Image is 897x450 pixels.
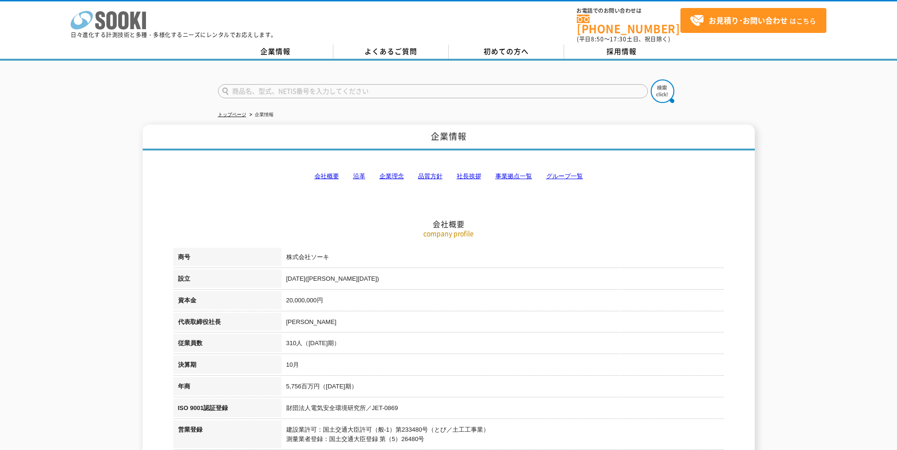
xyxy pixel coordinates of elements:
td: 株式会社ソーキ [282,248,724,269]
a: 沿革 [353,173,365,180]
a: 企業情報 [218,45,333,59]
strong: お見積り･お問い合わせ [709,15,788,26]
th: ISO 9001認証登録 [173,399,282,420]
span: 17:30 [610,35,627,43]
a: グループ一覧 [546,173,583,180]
h2: 会社概要 [173,125,724,229]
a: 品質方針 [418,173,443,180]
td: [DATE]([PERSON_NAME][DATE]) [282,269,724,291]
a: 会社概要 [315,173,339,180]
a: 初めての方へ [449,45,564,59]
span: はこちら [690,14,816,28]
span: お電話でのお問い合わせは [577,8,680,14]
img: btn_search.png [651,79,674,103]
a: お見積り･お問い合わせはこちら [680,8,826,33]
th: 商号 [173,248,282,269]
th: 資本金 [173,291,282,313]
span: (平日 ～ 土日、祝日除く) [577,35,670,43]
a: 企業理念 [380,173,404,180]
a: [PHONE_NUMBER] [577,15,680,34]
a: トップページ [218,112,246,117]
a: 採用情報 [564,45,679,59]
p: company profile [173,229,724,238]
a: 事業拠点一覧 [495,173,532,180]
th: 代表取締役社長 [173,313,282,334]
td: 20,000,000円 [282,291,724,313]
h1: 企業情報 [143,125,755,150]
td: 310人（[DATE]期） [282,334,724,355]
th: 設立 [173,269,282,291]
td: 10月 [282,355,724,377]
td: 財団法人電気安全環境研究所／JET-0869 [282,399,724,420]
input: 商品名、型式、NETIS番号を入力してください [218,84,648,98]
a: 社長挨拶 [457,173,481,180]
td: [PERSON_NAME] [282,313,724,334]
td: 5,756百万円（[DATE]期） [282,377,724,399]
li: 企業情報 [248,110,274,120]
p: 日々進化する計測技術と多種・多様化するニーズにレンタルでお応えします。 [71,32,277,38]
span: 8:50 [591,35,604,43]
span: 初めての方へ [484,46,529,56]
th: 決算期 [173,355,282,377]
th: 従業員数 [173,334,282,355]
a: よくあるご質問 [333,45,449,59]
th: 年商 [173,377,282,399]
